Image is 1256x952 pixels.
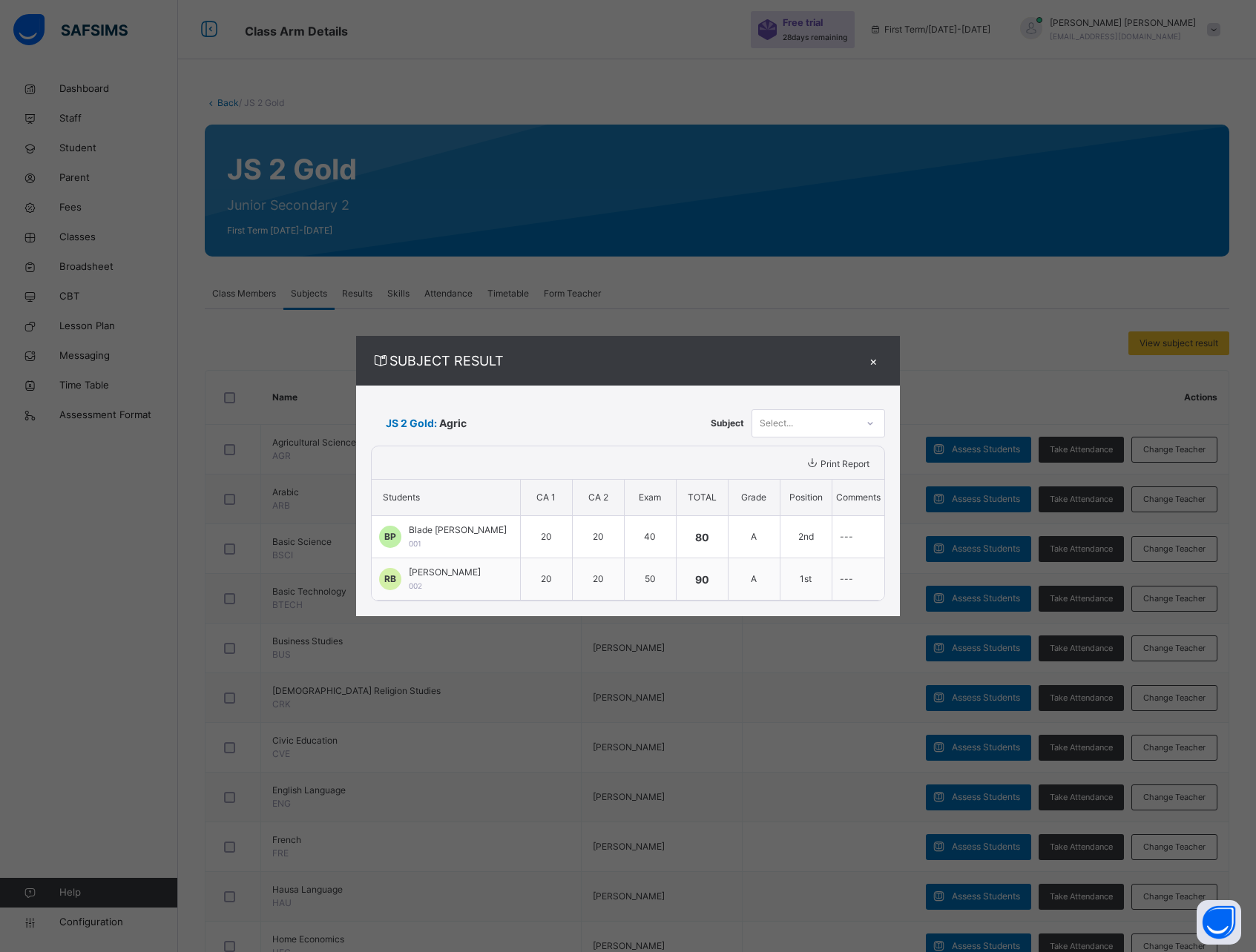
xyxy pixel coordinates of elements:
span: 002 [409,581,422,590]
div: × [863,351,885,371]
span: JS 2 Gold: [386,415,437,431]
span: --- [840,531,853,542]
th: Grade [728,480,780,516]
th: CA 2 [572,480,624,516]
span: 20 [593,531,604,542]
span: 90 [695,573,709,586]
span: A [751,531,757,542]
span: [PERSON_NAME] [409,566,481,579]
span: 001 [409,539,421,548]
div: Select... [760,409,793,437]
span: --- [840,573,853,584]
th: CA 1 [520,480,572,516]
th: Comments [832,480,884,516]
span: 2nd [798,531,814,542]
span: 20 [593,573,604,584]
span: Subject [711,417,744,430]
th: Position [780,480,832,516]
span: 40 [644,531,656,542]
button: Open asap [1197,900,1241,945]
span: SUBJECT RESULT [371,351,863,371]
span: 80 [695,531,709,543]
span: BP [384,530,396,543]
span: RB [384,572,396,586]
th: TOTAL [676,480,728,516]
th: Exam [624,480,676,516]
span: Print Report [821,458,869,469]
span: 20 [541,531,552,542]
span: Blade [PERSON_NAME] [409,523,507,537]
th: Students [372,480,520,516]
span: 1st [800,573,812,584]
span: 20 [541,573,552,584]
span: 50 [645,573,656,584]
span: Agric [439,415,467,431]
span: A [751,573,757,584]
